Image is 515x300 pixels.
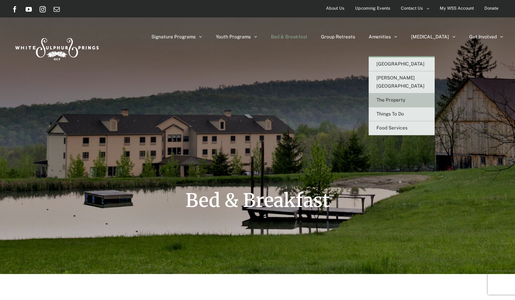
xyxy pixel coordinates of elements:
span: [GEOGRAPHIC_DATA] [376,61,425,67]
a: The Property [369,93,435,107]
a: Bed & Breakfast [271,17,307,56]
img: White Sulphur Springs Logo [12,29,101,66]
a: Food Services [369,121,435,135]
nav: Main Menu [151,17,503,56]
span: Donate [484,3,498,14]
span: Things To Do [376,111,404,117]
a: [MEDICAL_DATA] [411,17,456,56]
a: Group Retreats [321,17,355,56]
a: [PERSON_NAME][GEOGRAPHIC_DATA] [369,71,435,93]
span: Bed & Breakfast [186,189,330,212]
a: Signature Programs [151,17,202,56]
span: Youth Programs [216,34,251,39]
span: [MEDICAL_DATA] [411,34,449,39]
span: Contact Us [401,3,423,14]
span: Signature Programs [151,34,196,39]
span: Bed & Breakfast [271,34,307,39]
a: Get Involved [469,17,503,56]
span: Amenities [369,34,391,39]
span: Get Involved [469,34,497,39]
span: [PERSON_NAME][GEOGRAPHIC_DATA] [376,75,425,89]
span: Upcoming Events [355,3,390,14]
span: Food Services [376,125,407,131]
a: Things To Do [369,107,435,121]
span: My WSS Account [440,3,474,14]
span: Group Retreats [321,34,355,39]
span: The Property [376,97,405,103]
span: About Us [326,3,345,14]
a: Amenities [369,17,397,56]
a: [GEOGRAPHIC_DATA] [369,57,435,71]
a: Youth Programs [216,17,257,56]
